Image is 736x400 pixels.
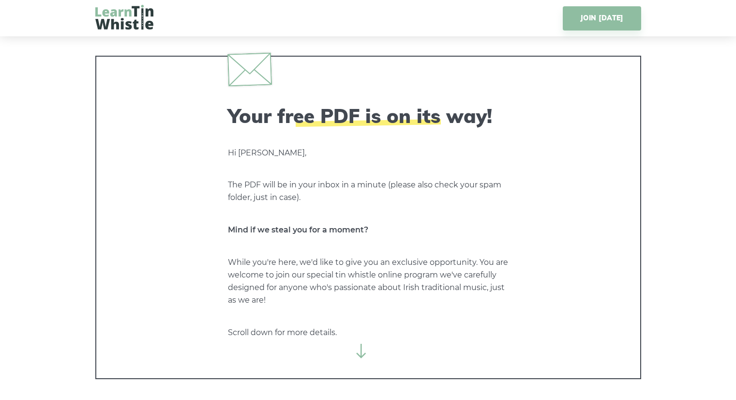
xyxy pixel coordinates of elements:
strong: Mind if we steal you for a moment? [228,225,368,234]
img: LearnTinWhistle.com [95,5,153,30]
p: Scroll down for more details. [228,326,509,339]
a: JOIN [DATE] [563,6,641,31]
h2: Your free PDF is on its way! [228,104,509,127]
img: envelope.svg [227,52,271,86]
p: While you're here, we'd like to give you an exclusive opportunity. You are welcome to join our sp... [228,256,509,307]
p: The PDF will be in your inbox in a minute (please also check your spam folder, just in case). [228,179,509,204]
p: Hi [PERSON_NAME], [228,147,509,159]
